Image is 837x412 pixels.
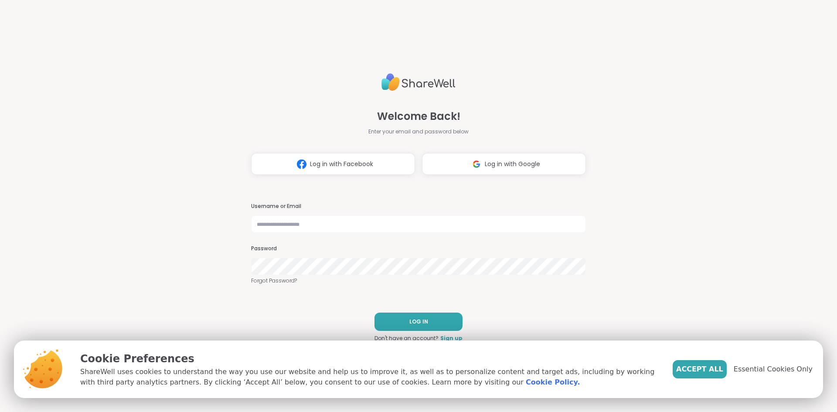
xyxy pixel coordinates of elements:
[526,377,580,388] a: Cookie Policy.
[251,245,586,252] h3: Password
[468,156,485,172] img: ShareWell Logomark
[673,360,727,378] button: Accept All
[368,128,469,136] span: Enter your email and password below
[310,160,373,169] span: Log in with Facebook
[485,160,540,169] span: Log in with Google
[734,364,813,375] span: Essential Cookies Only
[374,313,463,331] button: LOG IN
[80,367,659,388] p: ShareWell uses cookies to understand the way you use our website and help us to improve it, as we...
[377,109,460,124] span: Welcome Back!
[422,153,586,175] button: Log in with Google
[251,277,586,285] a: Forgot Password?
[409,318,428,326] span: LOG IN
[293,156,310,172] img: ShareWell Logomark
[251,203,586,210] h3: Username or Email
[440,334,463,342] a: Sign up
[381,70,456,95] img: ShareWell Logo
[676,364,723,375] span: Accept All
[374,334,439,342] span: Don't have an account?
[251,153,415,175] button: Log in with Facebook
[80,351,659,367] p: Cookie Preferences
